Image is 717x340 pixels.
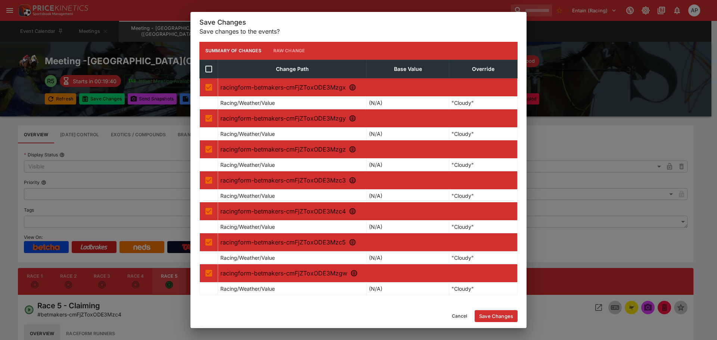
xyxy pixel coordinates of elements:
td: (N/A) [367,96,449,109]
p: racingform-betmakers-cmFjZToxODE3Mzc5 [220,238,515,247]
td: (N/A) [367,282,449,295]
th: Change Path [218,60,367,78]
td: (N/A) [367,189,449,202]
svg: R2 - Race 2 - Claiming [349,115,356,122]
th: Override [449,60,517,78]
button: Summary of Changes [199,42,267,60]
td: "Cloudy" [449,251,517,264]
p: Racing/Weather/Value [220,161,275,169]
p: racingform-betmakers-cmFjZToxODE3Mzc3 [220,176,515,185]
p: Racing/Weather/Value [220,285,275,293]
th: Base Value [367,60,449,78]
svg: R6 - Race 6 - Claiming [349,238,356,246]
td: (N/A) [367,251,449,264]
svg: R1 - Race 1 - Maiden Claiming [349,84,356,91]
svg: R5 - Race 5 - Claiming [349,208,356,215]
td: "Cloudy" [449,189,517,202]
p: racingform-betmakers-cmFjZToxODE3Mzgw [220,269,515,278]
p: Racing/Weather/Value [220,99,275,107]
p: Racing/Weather/Value [220,254,275,262]
svg: R7 - Race 7 - Claiming [350,269,358,277]
svg: R4 - Race 4 - Claiming [349,177,356,184]
p: Save changes to the events? [199,27,518,36]
p: racingform-betmakers-cmFjZToxODE3Mzgz [220,145,515,154]
td: "Cloudy" [449,158,517,171]
p: Racing/Weather/Value [220,130,275,138]
td: (N/A) [367,127,449,140]
p: Racing/Weather/Value [220,223,275,231]
p: racingform-betmakers-cmFjZToxODE3Mzgx [220,83,515,92]
svg: R3 - Race 3 - Maiden Special Weight [349,146,356,153]
button: Cancel [447,310,472,322]
button: Raw Change [267,42,311,60]
td: "Cloudy" [449,220,517,233]
h5: Save Changes [199,18,518,26]
p: racingform-betmakers-cmFjZToxODE3Mzgy [220,114,515,123]
td: (N/A) [367,220,449,233]
td: "Cloudy" [449,127,517,140]
td: "Cloudy" [449,282,517,295]
td: (N/A) [367,158,449,171]
td: "Cloudy" [449,96,517,109]
button: Save Changes [475,310,518,322]
p: racingform-betmakers-cmFjZToxODE3Mzc4 [220,207,515,216]
p: Racing/Weather/Value [220,192,275,200]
